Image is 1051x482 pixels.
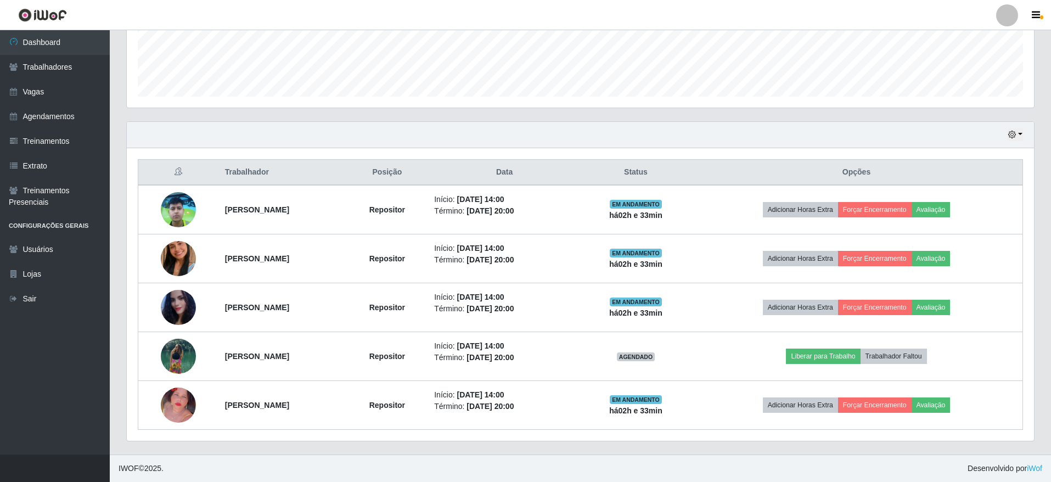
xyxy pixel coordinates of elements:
[467,206,514,215] time: [DATE] 20:00
[609,406,662,415] strong: há 02 h e 33 min
[457,390,504,399] time: [DATE] 14:00
[119,463,164,474] span: © 2025 .
[467,304,514,313] time: [DATE] 20:00
[838,202,912,217] button: Forçar Encerramento
[369,352,405,361] strong: Repositor
[610,298,662,306] span: EM ANDAMENTO
[838,300,912,315] button: Forçar Encerramento
[434,194,575,205] li: Início:
[457,341,504,350] time: [DATE] 14:00
[610,395,662,404] span: EM ANDAMENTO
[428,160,581,186] th: Data
[457,195,504,204] time: [DATE] 14:00
[457,244,504,253] time: [DATE] 14:00
[434,401,575,412] li: Término:
[838,251,912,266] button: Forçar Encerramento
[610,200,662,209] span: EM ANDAMENTO
[609,211,662,220] strong: há 02 h e 33 min
[218,160,347,186] th: Trabalhador
[912,251,951,266] button: Avaliação
[838,397,912,413] button: Forçar Encerramento
[467,353,514,362] time: [DATE] 20:00
[434,292,575,303] li: Início:
[581,160,690,186] th: Status
[610,249,662,257] span: EM ANDAMENTO
[861,349,927,364] button: Trabalhador Faltou
[609,260,662,268] strong: há 02 h e 33 min
[434,243,575,254] li: Início:
[617,352,655,361] span: AGENDADO
[347,160,428,186] th: Posição
[912,397,951,413] button: Avaliação
[369,303,405,312] strong: Repositor
[119,464,139,473] span: IWOF
[225,205,289,214] strong: [PERSON_NAME]
[161,374,196,436] img: 1754175033426.jpeg
[434,303,575,315] li: Término:
[763,202,838,217] button: Adicionar Horas Extra
[434,254,575,266] li: Término:
[161,227,196,290] img: 1751069414525.jpeg
[763,251,838,266] button: Adicionar Horas Extra
[690,160,1022,186] th: Opções
[434,205,575,217] li: Término:
[609,309,662,317] strong: há 02 h e 33 min
[912,300,951,315] button: Avaliação
[968,463,1042,474] span: Desenvolvido por
[161,325,196,388] img: 1753997582848.jpeg
[161,276,196,339] img: 1752077085843.jpeg
[467,402,514,411] time: [DATE] 20:00
[467,255,514,264] time: [DATE] 20:00
[369,254,405,263] strong: Repositor
[161,186,196,233] img: 1748462708796.jpeg
[457,293,504,301] time: [DATE] 14:00
[225,352,289,361] strong: [PERSON_NAME]
[434,340,575,352] li: Início:
[369,401,405,410] strong: Repositor
[225,401,289,410] strong: [PERSON_NAME]
[1027,464,1042,473] a: iWof
[18,8,67,22] img: CoreUI Logo
[912,202,951,217] button: Avaliação
[434,352,575,363] li: Término:
[225,303,289,312] strong: [PERSON_NAME]
[369,205,405,214] strong: Repositor
[763,397,838,413] button: Adicionar Horas Extra
[434,389,575,401] li: Início:
[225,254,289,263] strong: [PERSON_NAME]
[763,300,838,315] button: Adicionar Horas Extra
[786,349,860,364] button: Liberar para Trabalho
